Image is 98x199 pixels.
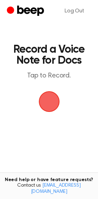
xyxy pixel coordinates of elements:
p: Tap to Record. [12,72,86,80]
a: Log Out [58,3,91,19]
a: [EMAIL_ADDRESS][DOMAIN_NAME] [31,183,81,194]
h1: Record a Voice Note for Docs [12,44,86,66]
span: Contact us [4,183,94,195]
img: Beep Logo [39,91,59,112]
a: Beep [7,4,46,18]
